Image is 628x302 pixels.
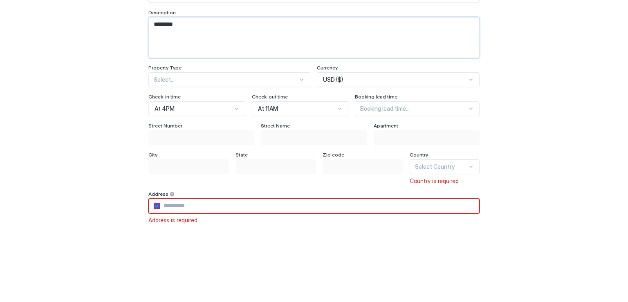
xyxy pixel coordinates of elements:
[8,274,28,294] iframe: Intercom live chat
[160,199,479,213] input: Input Field
[323,160,403,174] input: Input Field
[148,9,176,16] span: Description
[148,152,157,158] span: City
[374,123,398,129] span: Apartment
[317,65,338,71] span: Currency
[261,123,290,129] span: Street Name
[323,152,344,158] span: Zip code
[148,94,181,100] span: Check-in time
[323,76,343,83] span: USD ($)
[410,152,428,158] span: Country
[235,152,248,158] span: State
[258,105,278,112] span: At 11AM
[149,18,479,58] textarea: Input Field
[374,131,479,145] input: Input Field
[355,94,397,100] span: Booking lead time
[148,217,197,224] span: Address is required
[410,177,459,185] span: Country is required
[149,160,229,174] input: Input Field
[154,203,160,209] div: airbnbAddress
[149,131,254,145] input: Input Field
[252,94,288,100] span: Check-out time
[148,191,168,197] span: Address
[148,123,182,129] span: Street Number
[261,131,366,145] input: Input Field
[155,105,175,112] span: At 4PM
[236,160,316,174] input: Input Field
[148,65,182,71] span: Property Type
